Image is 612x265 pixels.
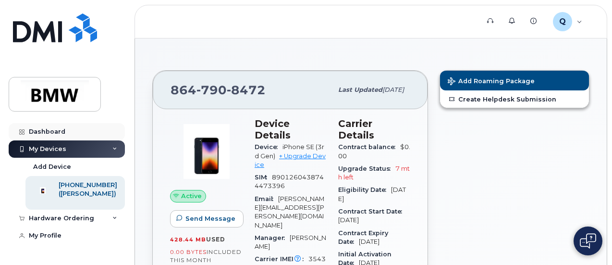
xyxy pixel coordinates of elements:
[170,249,207,255] span: 0.00 Bytes
[255,255,308,263] span: Carrier IMEI
[338,216,359,224] span: [DATE]
[338,186,406,202] span: [DATE]
[255,143,324,159] span: iPhone SE (3rd Gen)
[170,236,206,243] span: 428.44 MB
[255,174,324,189] span: 8901260438744473396
[359,238,379,245] span: [DATE]
[338,143,410,159] span: $0.00
[255,195,278,202] span: Email
[338,86,382,93] span: Last updated
[338,208,407,215] span: Contract Start Date
[440,90,589,108] a: Create Helpdesk Submission
[196,83,227,97] span: 790
[178,123,235,180] img: image20231002-3703462-1angbar.jpeg
[255,234,290,241] span: Manager
[255,174,272,181] span: SIM
[255,143,282,151] span: Device
[580,233,596,249] img: Open chat
[255,152,326,168] a: + Upgrade Device
[338,143,400,151] span: Contract balance
[338,118,410,141] h3: Carrier Details
[448,77,535,87] span: Add Roaming Package
[440,71,589,90] button: Add Roaming Package
[181,191,202,201] span: Active
[170,210,244,227] button: Send Message
[185,214,235,223] span: Send Message
[255,234,326,250] span: [PERSON_NAME]
[227,83,266,97] span: 8472
[338,165,395,172] span: Upgrade Status
[382,86,404,93] span: [DATE]
[338,186,391,193] span: Eligibility Date
[255,195,324,229] span: [PERSON_NAME][EMAIL_ADDRESS][PERSON_NAME][DOMAIN_NAME]
[338,229,388,245] span: Contract Expiry Date
[171,83,266,97] span: 864
[255,118,327,141] h3: Device Details
[206,236,225,243] span: used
